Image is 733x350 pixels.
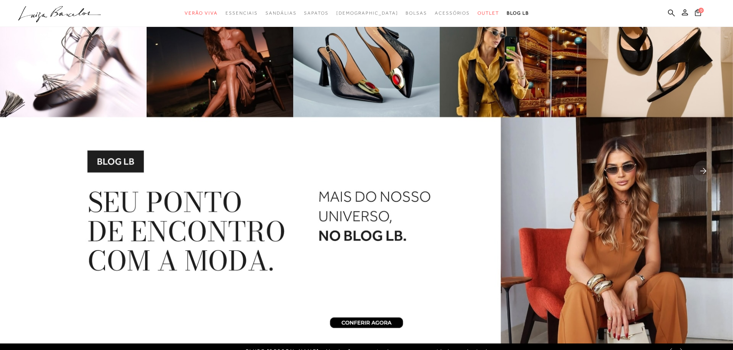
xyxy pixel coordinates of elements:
span: Essenciais [225,10,258,16]
span: [DEMOGRAPHIC_DATA] [336,10,398,16]
span: 0 [698,8,704,13]
a: categoryNavScreenReaderText [478,6,499,20]
a: noSubCategoriesText [336,6,398,20]
a: categoryNavScreenReaderText [225,6,258,20]
a: categoryNavScreenReaderText [265,6,296,20]
a: categoryNavScreenReaderText [185,6,218,20]
span: Acessórios [435,10,470,16]
span: Bolsas [406,10,427,16]
span: Outlet [478,10,499,16]
button: 0 [693,8,703,19]
span: BLOG LB [507,10,529,16]
span: Sapatos [304,10,328,16]
a: categoryNavScreenReaderText [304,6,328,20]
span: Verão Viva [185,10,218,16]
a: categoryNavScreenReaderText [435,6,470,20]
span: Sandálias [265,10,296,16]
a: categoryNavScreenReaderText [406,6,427,20]
a: BLOG LB [507,6,529,20]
